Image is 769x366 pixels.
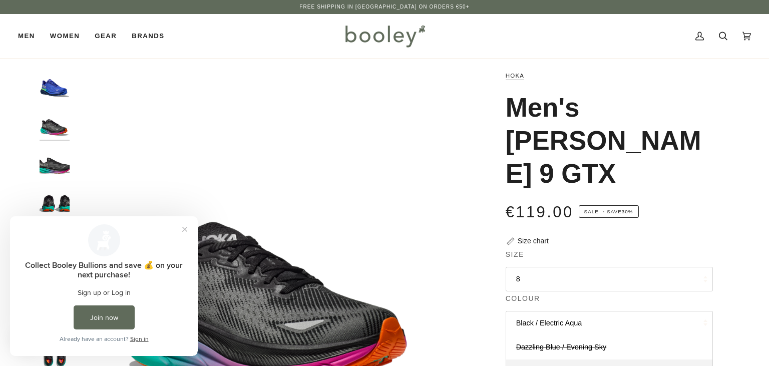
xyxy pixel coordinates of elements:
[506,203,574,221] span: €119.00
[601,209,607,214] em: •
[506,335,712,360] a: Dazzling Blue / Evening Sky
[506,293,540,304] span: Colour
[124,14,172,58] a: Brands
[299,3,469,11] p: Free Shipping in [GEOGRAPHIC_DATA] on Orders €50+
[132,31,164,41] span: Brands
[50,31,80,41] span: Women
[506,311,713,335] button: Black / Electric Aqua
[622,209,633,214] span: 30%
[40,109,70,139] img: Hoka Men's Clifton 9 GTX Black / Electric Aqua - Booley Galway
[341,22,429,51] img: Booley
[18,31,35,41] span: Men
[506,249,524,260] span: Size
[40,147,70,177] img: Hoka Men's Clifton 9 GTX Black / Electric Aqua - Booley Galway
[40,70,70,100] img: Hoka Men's Clifton 9 GTX Dazzling Blue / Evening Sky - Booley Galway
[506,73,525,79] a: Hoka
[10,216,198,356] iframe: Loyalty program pop-up with offers and actions
[579,205,639,218] span: Save
[516,343,607,351] span: Dazzling Blue / Evening Sky
[584,209,599,214] span: Sale
[506,91,705,190] h1: Men's [PERSON_NAME] 9 GTX
[506,267,713,291] button: 8
[40,185,70,215] img: Hoka Men's Clifton 9 GTX Black / Electric Aqua - Booley Galway
[18,14,43,58] a: Men
[95,31,117,41] span: Gear
[518,236,549,246] div: Size chart
[43,14,87,58] a: Women
[87,14,124,58] a: Gear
